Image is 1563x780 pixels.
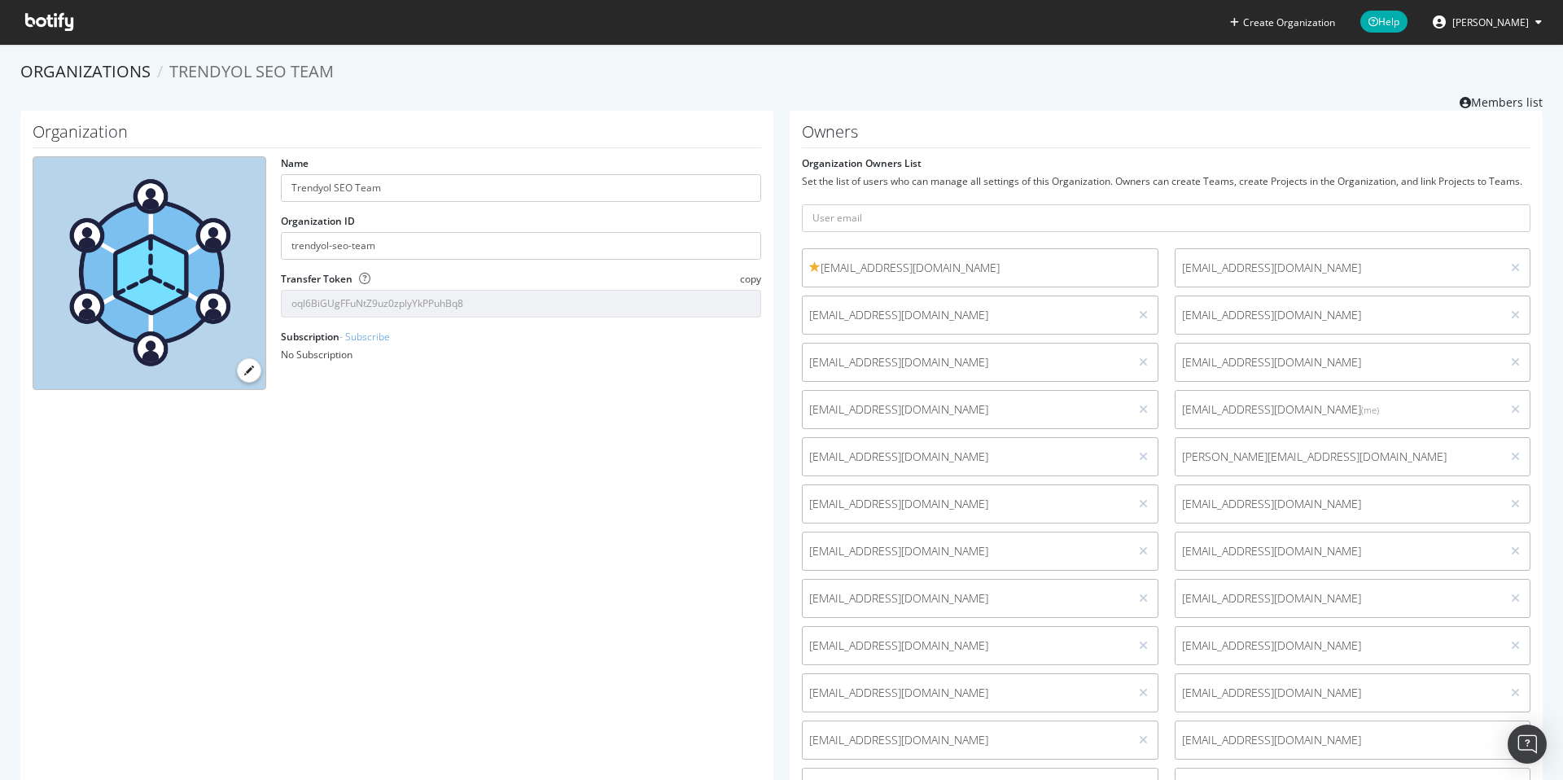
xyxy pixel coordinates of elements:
[281,272,352,286] label: Transfer Token
[1508,725,1547,764] div: Open Intercom Messenger
[33,123,761,148] h1: Organization
[1182,638,1495,654] span: [EMAIL_ADDRESS][DOMAIN_NAME]
[1182,449,1495,465] span: [PERSON_NAME][EMAIL_ADDRESS][DOMAIN_NAME]
[169,60,334,82] span: Trendyol SEO Team
[809,638,1123,654] span: [EMAIL_ADDRESS][DOMAIN_NAME]
[809,307,1123,323] span: [EMAIL_ADDRESS][DOMAIN_NAME]
[809,401,1123,418] span: [EMAIL_ADDRESS][DOMAIN_NAME]
[809,590,1123,607] span: [EMAIL_ADDRESS][DOMAIN_NAME]
[1360,11,1408,33] span: Help
[1182,260,1495,276] span: [EMAIL_ADDRESS][DOMAIN_NAME]
[809,543,1123,559] span: [EMAIL_ADDRESS][DOMAIN_NAME]
[740,272,761,286] span: copy
[281,156,309,170] label: Name
[1182,732,1495,748] span: [EMAIL_ADDRESS][DOMAIN_NAME]
[809,732,1123,748] span: [EMAIL_ADDRESS][DOMAIN_NAME]
[1182,496,1495,512] span: [EMAIL_ADDRESS][DOMAIN_NAME]
[339,330,390,344] a: - Subscribe
[281,232,761,260] input: Organization ID
[802,123,1530,148] h1: Owners
[281,214,355,228] label: Organization ID
[1229,15,1336,30] button: Create Organization
[1361,404,1379,416] small: (me)
[281,174,761,202] input: name
[809,260,1151,276] span: [EMAIL_ADDRESS][DOMAIN_NAME]
[1452,15,1529,29] span: Mert Atila
[20,60,1543,84] ol: breadcrumbs
[1460,90,1543,111] a: Members list
[1182,354,1495,370] span: [EMAIL_ADDRESS][DOMAIN_NAME]
[1182,685,1495,701] span: [EMAIL_ADDRESS][DOMAIN_NAME]
[802,204,1530,232] input: User email
[809,496,1123,512] span: [EMAIL_ADDRESS][DOMAIN_NAME]
[1182,307,1495,323] span: [EMAIL_ADDRESS][DOMAIN_NAME]
[802,156,922,170] label: Organization Owners List
[809,685,1123,701] span: [EMAIL_ADDRESS][DOMAIN_NAME]
[1182,590,1495,607] span: [EMAIL_ADDRESS][DOMAIN_NAME]
[1182,543,1495,559] span: [EMAIL_ADDRESS][DOMAIN_NAME]
[809,449,1123,465] span: [EMAIL_ADDRESS][DOMAIN_NAME]
[281,330,390,344] label: Subscription
[809,354,1123,370] span: [EMAIL_ADDRESS][DOMAIN_NAME]
[802,174,1530,188] div: Set the list of users who can manage all settings of this Organization. Owners can create Teams, ...
[1420,9,1555,35] button: [PERSON_NAME]
[281,348,761,362] div: No Subscription
[20,60,151,82] a: Organizations
[1182,401,1495,418] span: [EMAIL_ADDRESS][DOMAIN_NAME]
